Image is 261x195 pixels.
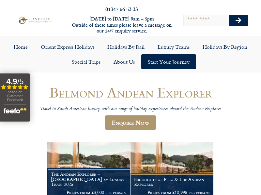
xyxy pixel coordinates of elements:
[229,15,248,26] button: Search
[71,16,172,34] h6: [DATE] to [DATE] 9am – 5pm Outside of these times please leave a message on our 24/7 enquiry serv...
[196,39,254,54] a: Holidays by Region
[17,16,52,24] img: Planet Rail Train Holidays Logo
[34,39,101,54] a: Orient Express Holidays
[101,39,151,54] a: Holidays by Rail
[107,54,141,69] a: About Us
[151,39,196,54] a: Luxury Trains
[141,54,196,69] a: Start your Journey
[51,190,127,195] p: Prices from £3,000 per person
[105,115,156,130] a: Enquire Now
[134,190,210,195] p: Prices from £10,995 per person
[6,85,255,100] h1: Belmond Andean Explorer
[105,5,138,13] a: 01347 66 53 33
[65,54,107,69] a: Special Trips
[7,39,34,54] a: Home
[3,39,258,69] nav: Menu
[134,177,210,187] h1: Highlights of Peru & The Andean Explorer
[6,106,255,112] p: Travel in South American luxury with our range of holiday experiences aboard the Andean Explorer
[51,172,127,187] h1: The Andean Explorer – [GEOGRAPHIC_DATA] by Luxury Train 2025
